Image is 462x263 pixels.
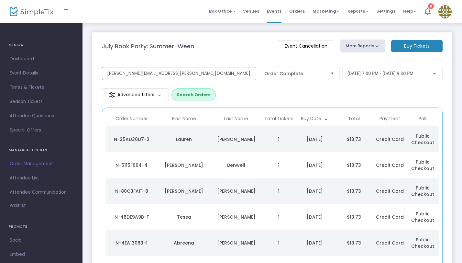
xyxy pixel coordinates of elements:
div: N-46DE9A9B-F [107,214,156,220]
div: 7/31/2025 [297,214,333,220]
div: Lauren [159,136,209,143]
div: 7/31/2025 [297,136,333,143]
span: Attendee Communication [10,188,73,197]
div: 7/31/2025 [297,240,333,246]
div: Altshuler [212,214,261,220]
div: N-5115F664-4 [107,162,156,168]
span: Order Management [10,160,73,168]
span: Credit Card [376,214,404,220]
span: Orders [289,3,305,19]
span: Box Office [209,8,235,14]
span: Times & Tickets [10,83,73,92]
input: Search by name, email, phone, order number, ip address, or last 4 digits of card [102,67,256,80]
div: 8 [428,3,434,9]
span: Order Complete [264,70,325,77]
span: Reports [347,8,368,14]
td: 1 [262,178,295,204]
td: 1 [262,204,295,230]
span: Sortable [324,116,329,121]
div: Jones [212,240,261,246]
td: $13.73 [335,178,374,204]
span: Public Checkout [411,159,434,172]
span: Order Number [115,116,148,121]
div: 7/31/2025 [297,188,333,194]
div: N-80C3FAF1-8 [107,188,156,194]
span: Credit Card [376,162,404,168]
div: N-25AD30D7-2 [107,136,156,143]
span: Public Checkout [411,211,434,223]
span: [DATE] 7:00 PM - [DATE] 9:30 PM [347,71,413,76]
div: 7/31/2025 [297,162,333,168]
div: Benwell [212,162,261,168]
td: $13.73 [335,230,374,256]
m-panel-title: July Book Party: Summer-Ween [102,42,194,51]
span: Credit Card [376,188,404,194]
m-button: Advanced filters [102,88,169,101]
span: Attendee Questions [10,112,73,120]
m-button: Buy Tickets [391,40,443,52]
div: N-4EA13063-1 [107,240,156,246]
span: Attendee List [10,174,73,182]
h4: PROMOTE [9,220,74,233]
button: More Reports [340,40,385,52]
div: Moore [212,188,261,194]
span: Social [10,236,73,245]
div: Fariss [212,136,261,143]
span: Event Details [10,69,73,77]
span: Public Checkout [411,236,434,249]
div: Tessa [159,214,209,220]
td: $13.73 [335,204,374,230]
span: Events [267,3,281,19]
h4: GENERAL [9,39,74,52]
span: Last Name [224,116,248,121]
div: Abreena [159,240,209,246]
span: First Name [172,116,196,121]
td: $13.73 [335,126,374,152]
span: Total [348,116,360,121]
span: Special Offers [10,126,73,134]
td: 1 [262,152,295,178]
th: Total Tickets [262,111,295,126]
div: Kaitlin [159,188,209,194]
span: Dashboard [10,55,73,63]
span: Credit Card [376,240,404,246]
td: 1 [262,126,295,152]
span: Public Checkout [411,185,434,198]
span: Credit Card [376,136,404,143]
span: Venues [243,3,259,19]
img: filter [109,92,115,98]
button: Search Orders [171,88,216,101]
span: Help [403,8,417,14]
span: Public Checkout [411,133,434,146]
button: Select [328,67,337,80]
h4: MANAGE ATTENDEES [9,144,74,157]
m-button: Event Cancellation [278,40,334,52]
td: $13.73 [335,152,374,178]
span: Settings [376,3,395,19]
span: PoS [419,116,427,121]
span: Embed [10,250,73,259]
span: Season Tickets [10,97,73,106]
td: 1 [262,230,295,256]
span: Buy Date [301,116,321,121]
div: Lillian [159,162,209,168]
span: Waitlist [10,202,26,209]
span: Payment [379,116,400,121]
span: Marketing [313,8,340,14]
